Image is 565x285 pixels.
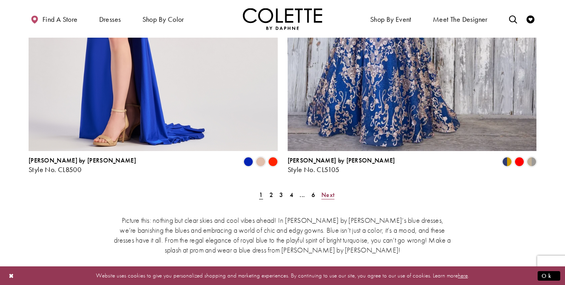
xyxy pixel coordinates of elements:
[57,270,508,281] p: Website uses cookies to give you personalized shopping and marketing experiences. By continuing t...
[297,189,307,201] a: ...
[257,189,265,201] span: Current Page
[288,165,340,174] span: Style No. CL5105
[42,15,78,23] span: Find a store
[142,15,184,23] span: Shop by color
[527,157,536,166] i: Gold/Pewter
[279,191,283,199] span: 3
[277,189,285,201] a: Page 3
[256,157,265,166] i: Champagne
[243,8,322,30] a: Visit Home Page
[97,8,123,30] span: Dresses
[515,157,524,166] i: Red
[507,8,519,30] a: Toggle search
[140,8,186,30] span: Shop by color
[431,8,490,30] a: Meet the designer
[288,157,395,174] div: Colette by Daphne Style No. CL5105
[244,157,253,166] i: Royal Blue
[269,191,273,199] span: 2
[29,156,136,164] span: [PERSON_NAME] by [PERSON_NAME]
[191,265,374,274] strong: Blue Prom Dresses by [PERSON_NAME] by [PERSON_NAME]
[309,189,317,201] a: Page 6
[502,157,512,166] i: Navy Blue/Gold
[458,272,468,279] a: here
[290,191,293,199] span: 4
[311,191,315,199] span: 6
[114,215,451,255] p: Picture this: nothing but clear skies and cool vibes ahead! In [PERSON_NAME] by [PERSON_NAME]’s b...
[433,15,488,23] span: Meet the designer
[243,8,322,30] img: Colette by Daphne
[29,165,81,174] span: Style No. CL8500
[538,271,560,281] button: Submit Dialog
[259,191,263,199] span: 1
[99,15,121,23] span: Dresses
[268,157,278,166] i: Scarlet
[368,8,413,30] span: Shop By Event
[267,189,275,201] a: Page 2
[300,191,305,199] span: ...
[29,157,136,174] div: Colette by Daphne Style No. CL8500
[370,15,411,23] span: Shop By Event
[287,189,296,201] a: Page 4
[5,269,18,283] button: Close Dialog
[319,189,337,201] a: Next Page
[288,156,395,164] span: [PERSON_NAME] by [PERSON_NAME]
[321,191,334,199] span: Next
[29,8,79,30] a: Find a store
[525,8,536,30] a: Check Wishlist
